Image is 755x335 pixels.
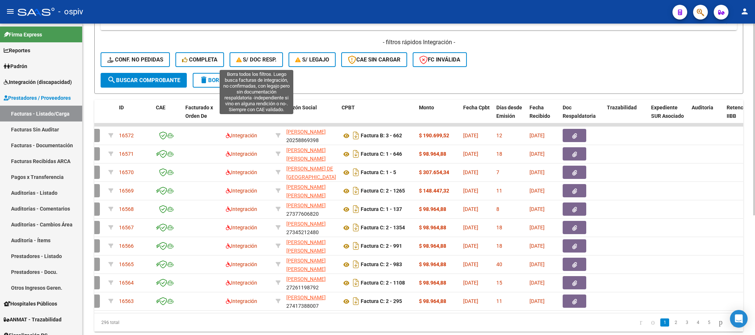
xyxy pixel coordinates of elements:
[4,300,57,308] span: Hospitales Públicos
[419,225,446,230] strong: $ 98.964,88
[286,128,336,143] div: 20258869398
[156,105,165,110] span: CAE
[463,298,478,304] span: [DATE]
[119,188,134,194] span: 16569
[648,100,689,132] datatable-header-cell: Expediente SUR Asociado
[740,7,749,16] mat-icon: person
[226,280,257,286] span: Integración
[659,316,670,329] li: page 1
[496,169,499,175] span: 7
[101,52,170,67] button: Conf. no pedidas
[286,275,336,290] div: 27261198792
[153,100,182,132] datatable-header-cell: CAE
[119,261,134,267] span: 16565
[351,130,361,141] i: Descargar documento
[4,78,72,86] span: Integración (discapacidad)
[361,188,405,194] strong: Factura C: 2 - 1265
[94,313,223,332] div: 296 total
[58,4,83,20] span: - ospiv
[361,262,402,268] strong: Factura C: 2 - 983
[728,318,738,327] a: go to last page
[4,31,42,39] span: Firma Express
[199,77,252,84] span: Borrar Filtros
[607,105,637,110] span: Trazabilidad
[6,7,15,16] mat-icon: menu
[692,316,703,329] li: page 4
[681,316,692,329] li: page 3
[604,100,648,132] datatable-header-cell: Trazabilidad
[226,225,257,230] span: Integración
[119,225,134,230] span: 16567
[692,105,713,110] span: Auditoria
[496,298,502,304] span: 11
[286,295,326,300] span: [PERSON_NAME]
[4,315,62,324] span: ANMAT - Trazabilidad
[724,100,753,132] datatable-header-cell: Retencion IIBB
[107,56,163,63] span: Conf. no pedidas
[727,105,751,119] span: Retencion IIBB
[419,169,449,175] strong: $ 307.654,34
[286,183,336,198] div: 27307786074
[419,298,446,304] strong: $ 98.964,88
[107,77,180,84] span: Buscar Comprobante
[193,73,259,88] button: Borrar Filtros
[419,206,446,212] strong: $ 98.964,88
[689,100,724,132] datatable-header-cell: Auditoria
[286,184,326,198] span: [PERSON_NAME] [PERSON_NAME]
[119,280,134,286] span: 16564
[463,133,478,138] span: [DATE]
[361,243,402,249] strong: Factura C: 2 - 991
[119,151,134,157] span: 16571
[413,52,467,67] button: FC Inválida
[636,318,646,327] a: go to first page
[419,151,446,157] strong: $ 98.964,88
[682,318,691,327] a: 3
[4,46,30,54] span: Reportes
[705,318,713,327] a: 5
[361,207,402,212] strong: Factura C: 1 - 137
[496,105,522,119] span: Días desde Emisión
[351,185,361,197] i: Descargar documento
[182,100,223,132] datatable-header-cell: Facturado x Orden De
[361,299,402,304] strong: Factura C: 2 - 295
[496,188,502,194] span: 11
[419,105,434,110] span: Monto
[529,105,550,119] span: Fecha Recibido
[419,56,460,63] span: FC Inválida
[463,151,478,157] span: [DATE]
[361,170,396,176] strong: Factura C: 1 - 5
[342,105,355,110] span: CPBT
[351,295,361,307] i: Descargar documento
[496,206,499,212] span: 8
[286,239,326,254] span: [PERSON_NAME] [PERSON_NAME]
[361,225,405,231] strong: Factura C: 2 - 1354
[560,100,604,132] datatable-header-cell: Doc Respaldatoria
[286,276,326,282] span: [PERSON_NAME]
[529,280,545,286] span: [DATE]
[286,221,326,227] span: [PERSON_NAME]
[463,105,490,110] span: Fecha Cpbt
[286,147,326,162] span: [PERSON_NAME] [PERSON_NAME]
[119,206,134,212] span: 16568
[185,105,213,119] span: Facturado x Orden De
[496,261,502,267] span: 40
[493,100,527,132] datatable-header-cell: Días desde Emisión
[463,261,478,267] span: [DATE]
[563,105,596,119] span: Doc Respaldatoria
[419,243,446,249] strong: $ 98.964,88
[348,56,401,63] span: CAE SIN CARGAR
[223,100,273,132] datatable-header-cell: Area
[529,298,545,304] span: [DATE]
[529,225,545,230] span: [DATE]
[119,243,134,249] span: 16566
[226,105,237,110] span: Area
[496,225,502,230] span: 18
[660,318,669,327] a: 1
[351,277,361,289] i: Descargar documento
[339,100,416,132] datatable-header-cell: CPBT
[119,169,134,175] span: 16570
[226,133,257,138] span: Integración
[236,56,277,63] span: S/ Doc Resp.
[361,133,402,139] strong: Factura B: 3 - 662
[361,151,402,157] strong: Factura C: 1 - 646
